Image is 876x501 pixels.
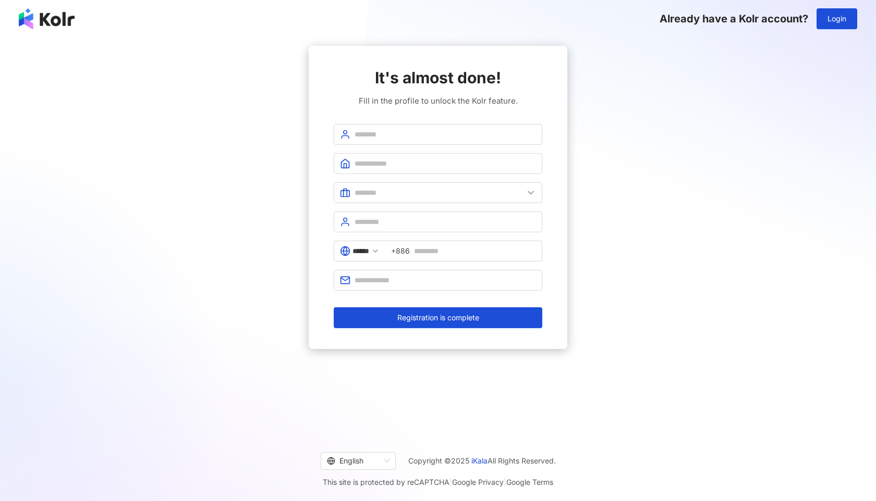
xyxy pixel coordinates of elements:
img: logo [19,8,75,29]
button: Registration is complete [334,307,542,328]
span: | [449,478,452,486]
span: | [504,478,506,486]
a: Google Privacy [452,478,504,486]
span: This site is protected by reCAPTCHA [323,476,553,489]
span: Registration is complete [397,314,479,322]
span: Login [828,15,846,23]
span: Already have a Kolr account? [660,12,808,25]
span: It's almost done! [375,67,501,89]
a: Google Terms [506,478,553,486]
button: Login [817,8,857,29]
div: English [327,453,380,469]
span: Copyright © 2025 All Rights Reserved. [408,455,556,467]
a: iKala [471,456,488,465]
span: Fill in the profile to unlock the Kolr feature. [359,95,518,107]
span: +886 [391,245,410,257]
